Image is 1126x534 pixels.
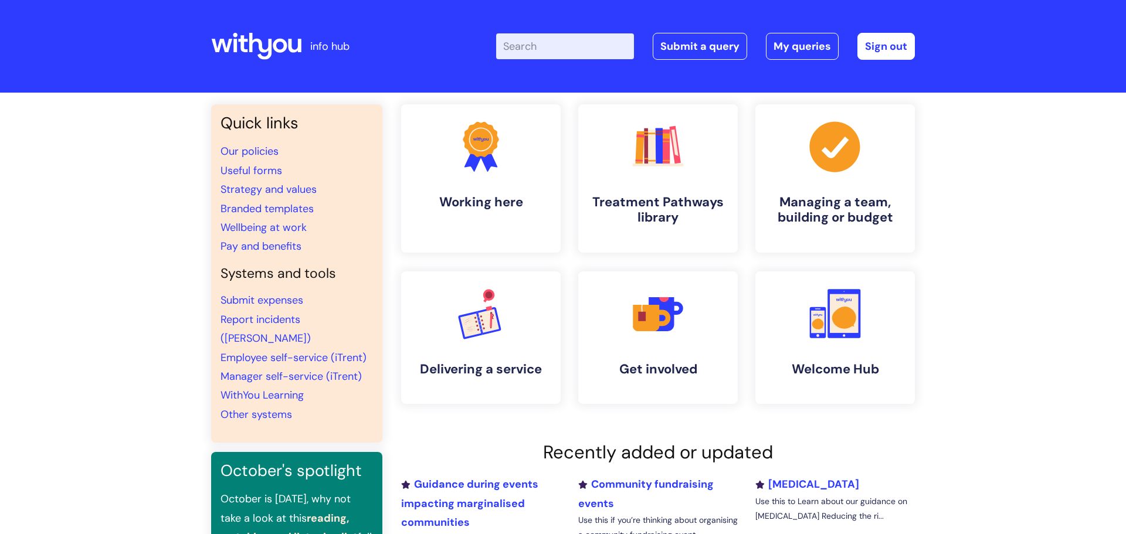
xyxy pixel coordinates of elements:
[578,477,714,510] a: Community fundraising events
[401,441,915,463] h2: Recently added or updated
[755,494,915,523] p: Use this to Learn about our guidance on [MEDICAL_DATA] Reducing the ri...
[221,114,373,132] h3: Quick links
[578,104,738,253] a: Treatment Pathways library
[401,271,561,404] a: Delivering a service
[411,195,551,210] h4: Working here
[578,271,738,404] a: Get involved
[765,195,905,226] h4: Managing a team, building or budget
[310,37,350,56] p: info hub
[221,144,279,158] a: Our policies
[221,239,301,253] a: Pay and benefits
[221,369,362,383] a: Manager self-service (iTrent)
[221,461,373,480] h3: October's spotlight
[588,362,728,377] h4: Get involved
[401,104,561,253] a: Working here
[221,182,317,196] a: Strategy and values
[496,33,915,60] div: | -
[755,271,915,404] a: Welcome Hub
[221,407,292,421] a: Other systems
[766,33,839,60] a: My queries
[221,202,314,216] a: Branded templates
[221,220,307,234] a: Wellbeing at work
[401,477,538,529] a: Guidance during events impacting marginalised communities
[588,195,728,226] h4: Treatment Pathways library
[221,266,373,282] h4: Systems and tools
[857,33,915,60] a: Sign out
[765,362,905,377] h4: Welcome Hub
[411,362,551,377] h4: Delivering a service
[221,293,303,307] a: Submit expenses
[653,33,747,60] a: Submit a query
[496,33,634,59] input: Search
[221,164,282,178] a: Useful forms
[221,312,311,345] a: Report incidents ([PERSON_NAME])
[221,388,304,402] a: WithYou Learning
[221,351,367,365] a: Employee self-service (iTrent)
[755,104,915,253] a: Managing a team, building or budget
[755,477,859,491] a: [MEDICAL_DATA]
